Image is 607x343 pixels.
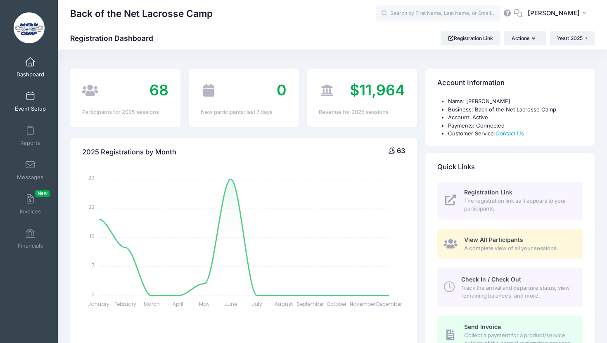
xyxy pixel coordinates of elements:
tspan: March [144,300,160,308]
span: Send Invoice [464,323,501,330]
tspan: 15 [90,232,95,239]
span: The registration link as it appears to your participants. [464,197,573,213]
div: Revenue for 2025 sessions [319,108,405,116]
tspan: December [377,300,403,308]
tspan: February [114,300,136,308]
a: Dashboard [11,53,50,82]
span: $11,964 [350,81,405,99]
span: Check In / Check Out [461,276,521,283]
li: Payments: Connected [448,122,583,130]
a: Event Setup [11,87,50,116]
span: Dashboard [17,71,44,78]
li: Customer Service: [448,130,583,138]
div: New participants: last 7 days [201,108,287,116]
a: Reports [11,121,50,150]
a: Messages [11,156,50,185]
li: Account: Active [448,114,583,122]
span: 0 [277,81,287,99]
tspan: October [327,300,347,308]
tspan: 0 [92,291,95,298]
li: Name: [PERSON_NAME] [448,97,583,106]
span: 68 [149,81,168,99]
tspan: August [275,300,293,308]
button: Year: 2025 [550,31,595,45]
span: Invoices [20,208,41,215]
a: Check In / Check Out Track the arrival and departure status, view remaining balances, and more. [437,268,583,306]
button: Actions [504,31,545,45]
tspan: May [199,300,210,308]
a: Financials [11,224,50,253]
a: Registration Link The registration link as it appears to your participants. [437,182,583,220]
span: [PERSON_NAME] [528,9,580,18]
span: Financials [18,242,43,249]
tspan: April [173,300,183,308]
span: 63 [397,147,405,155]
h1: Registration Dashboard [70,34,160,43]
img: Back of the Net Lacrosse Camp [14,12,45,43]
a: Contact Us [496,130,524,137]
tspan: July [252,300,263,308]
tspan: September [296,300,324,308]
button: [PERSON_NAME] [522,4,595,23]
a: InvoicesNew [11,190,50,219]
div: Participants for 2025 sessions [82,108,168,116]
tspan: 29 [89,174,95,181]
span: New [35,190,50,197]
span: Reports [20,140,40,147]
span: Year: 2025 [557,35,583,41]
tspan: January [88,300,110,308]
tspan: 7 [92,262,95,269]
span: A complete view of all your sessions. [464,244,573,253]
li: Business: Back of the Net Lacrosse Camp [448,106,583,114]
span: Event Setup [15,105,46,112]
span: View All Participants [464,236,523,243]
h4: 2025 Registrations by Month [82,140,176,164]
a: View All Participants A complete view of all your sessions. [437,229,583,259]
span: Messages [17,174,43,181]
h4: Quick Links [437,155,475,179]
h1: Back of the Net Lacrosse Camp [70,4,213,23]
tspan: June [225,300,237,308]
tspan: November [350,300,376,308]
a: Registration Link [441,31,500,45]
h4: Account Information [437,71,505,95]
tspan: 22 [89,203,95,211]
span: Registration Link [464,189,512,196]
input: Search by First Name, Last Name, or Email... [376,5,500,22]
span: Track the arrival and departure status, view remaining balances, and more. [461,284,573,300]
